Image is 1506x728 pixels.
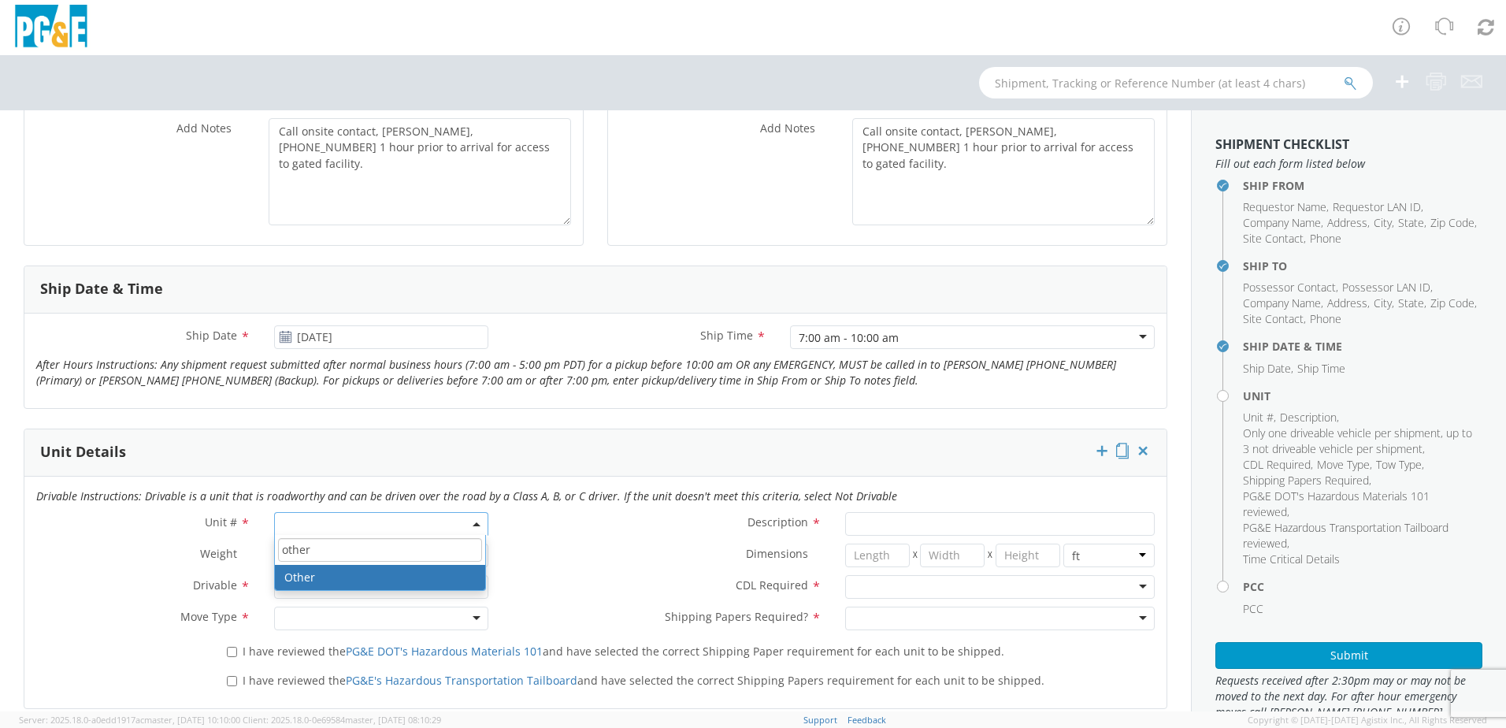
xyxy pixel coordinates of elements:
[803,714,837,726] a: Support
[736,578,808,592] span: CDL Required
[1243,199,1329,215] li: ,
[1327,215,1367,230] span: Address
[1430,295,1474,310] span: Zip Code
[1280,410,1337,425] span: Description
[1317,457,1370,472] span: Move Type
[1248,714,1487,726] span: Copyright © [DATE]-[DATE] Agistix Inc., All Rights Reserved
[1243,280,1338,295] li: ,
[1374,295,1394,311] li: ,
[1310,231,1341,246] span: Phone
[345,714,441,726] span: master, [DATE] 08:10:29
[1243,473,1371,488] li: ,
[1243,180,1482,191] h4: Ship From
[227,647,237,657] input: I have reviewed thePG&E DOT's Hazardous Materials 101and have selected the correct Shipping Paper...
[1243,311,1304,326] span: Site Contact
[1297,361,1345,376] span: Ship Time
[996,544,1060,567] input: Height
[760,121,815,136] span: Add Notes
[1243,231,1304,246] span: Site Contact
[1374,295,1392,310] span: City
[1430,295,1477,311] li: ,
[747,514,808,529] span: Description
[346,644,543,659] a: PG&E DOT's Hazardous Materials 101
[1243,215,1321,230] span: Company Name
[1243,425,1472,456] span: Only one driveable vehicle per shipment, up to 3 not driveable vehicle per shipment
[1398,295,1424,310] span: State
[1243,295,1321,310] span: Company Name
[144,714,240,726] span: master, [DATE] 10:10:00
[275,565,485,590] li: Other
[1243,457,1311,472] span: CDL Required
[1243,390,1482,402] h4: Unit
[36,357,1116,388] i: After Hours Instructions: Any shipment request submitted after normal business hours (7:00 am - 5...
[12,5,91,51] img: pge-logo-06675f144f4cfa6a6814.png
[1333,199,1421,214] span: Requestor LAN ID
[243,673,1044,688] span: I have reviewed the and have selected the correct Shipping Papers requirement for each unit to be...
[1215,673,1482,720] span: Requests received after 2:30pm may or may not be moved to the next day. For after hour emergency ...
[1243,231,1306,247] li: ,
[243,714,441,726] span: Client: 2025.18.0-0e69584
[1243,457,1313,473] li: ,
[36,488,897,503] i: Drivable Instructions: Drivable is a unit that is roadworthy and can be driven over the road by a...
[1243,361,1291,376] span: Ship Date
[40,444,126,460] h3: Unit Details
[1243,473,1369,488] span: Shipping Papers Required
[1280,410,1339,425] li: ,
[1243,552,1340,566] span: Time Critical Details
[985,544,996,567] span: X
[910,544,921,567] span: X
[243,644,1004,659] span: I have reviewed the and have selected the correct Shipping Paper requirement for each unit to be ...
[1342,280,1430,295] span: Possessor LAN ID
[1374,215,1394,231] li: ,
[1243,280,1336,295] span: Possessor Contact
[1376,457,1422,472] span: Tow Type
[1243,520,1449,551] span: PG&E Hazardous Transportation Tailboard reviewed
[1243,410,1276,425] li: ,
[1430,215,1477,231] li: ,
[700,328,753,343] span: Ship Time
[193,578,237,592] span: Drivable
[1243,295,1323,311] li: ,
[746,546,808,561] span: Dimensions
[1215,156,1482,172] span: Fill out each form listed below
[1243,581,1482,592] h4: PCC
[1243,260,1482,272] h4: Ship To
[1398,215,1424,230] span: State
[227,676,237,686] input: I have reviewed thePG&E's Hazardous Transportation Tailboardand have selected the correct Shippin...
[1243,425,1478,457] li: ,
[1243,361,1293,377] li: ,
[200,546,237,561] span: Weight
[1327,295,1370,311] li: ,
[346,673,577,688] a: PG&E's Hazardous Transportation Tailboard
[1215,642,1482,669] button: Submit
[1317,457,1372,473] li: ,
[845,544,910,567] input: Length
[1215,136,1349,153] strong: Shipment Checklist
[180,609,237,624] span: Move Type
[1243,340,1482,352] h4: Ship Date & Time
[665,609,808,624] span: Shipping Papers Required?
[1243,199,1326,214] span: Requestor Name
[19,714,240,726] span: Server: 2025.18.0-a0edd1917ac
[920,544,985,567] input: Width
[979,67,1373,98] input: Shipment, Tracking or Reference Number (at least 4 chars)
[186,328,237,343] span: Ship Date
[1398,215,1426,231] li: ,
[848,714,886,726] a: Feedback
[205,514,237,529] span: Unit #
[799,330,899,346] div: 7:00 am - 10:00 am
[1243,488,1430,519] span: PG&E DOT's Hazardous Materials 101 reviewed
[1310,311,1341,326] span: Phone
[1327,295,1367,310] span: Address
[176,121,232,136] span: Add Notes
[1243,520,1478,552] li: ,
[1243,488,1478,520] li: ,
[1430,215,1474,230] span: Zip Code
[1342,280,1433,295] li: ,
[40,281,163,297] h3: Ship Date & Time
[1243,601,1263,616] span: PCC
[1243,311,1306,327] li: ,
[1398,295,1426,311] li: ,
[1327,215,1370,231] li: ,
[1333,199,1423,215] li: ,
